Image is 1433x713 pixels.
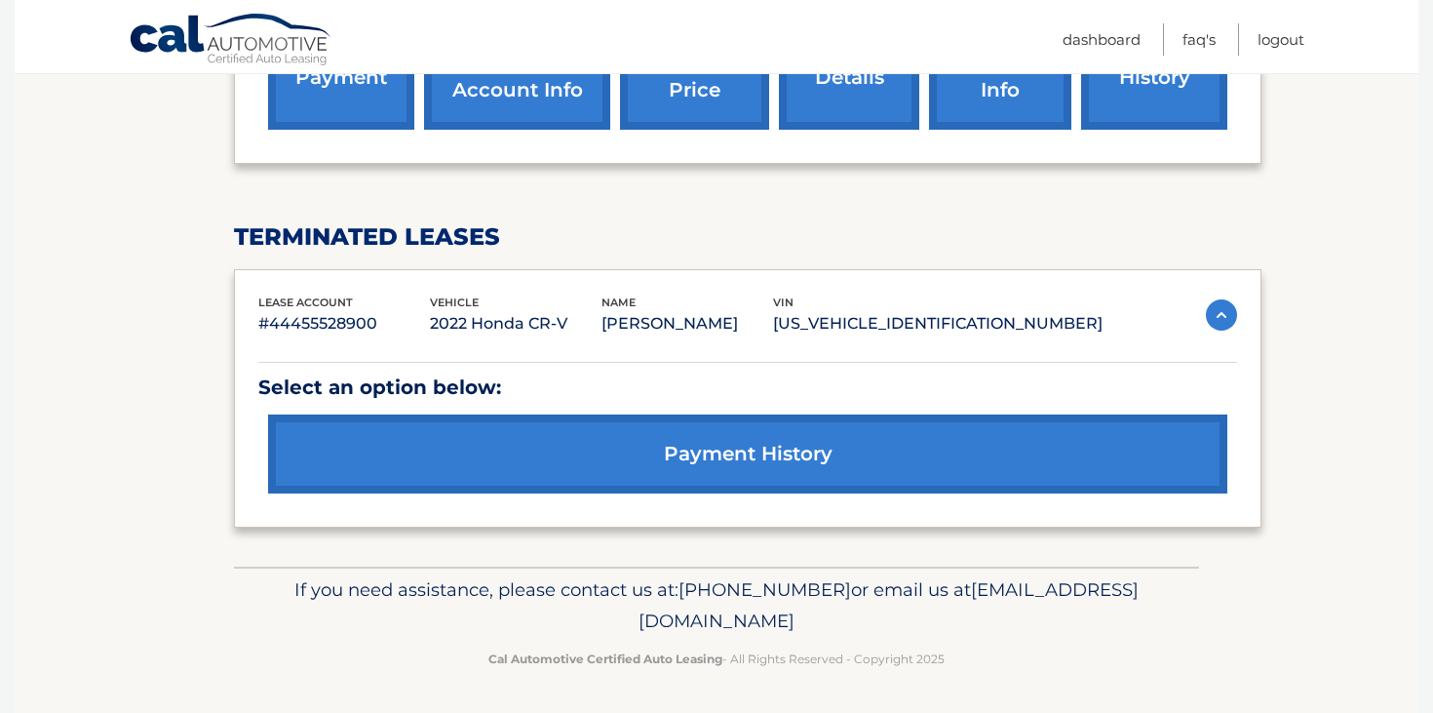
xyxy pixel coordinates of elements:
[1182,23,1216,56] a: FAQ's
[1063,23,1141,56] a: Dashboard
[678,578,851,601] span: [PHONE_NUMBER]
[258,296,353,309] span: lease account
[258,371,1237,405] p: Select an option below:
[234,222,1261,252] h2: terminated leases
[247,574,1186,637] p: If you need assistance, please contact us at: or email us at
[129,13,333,69] a: Cal Automotive
[601,296,636,309] span: name
[773,296,794,309] span: vin
[773,310,1103,337] p: [US_VEHICLE_IDENTIFICATION_NUMBER]
[430,310,601,337] p: 2022 Honda CR-V
[258,310,430,337] p: #44455528900
[1206,299,1237,331] img: accordion-active.svg
[247,649,1186,669] p: - All Rights Reserved - Copyright 2025
[268,415,1227,494] a: payment history
[1258,23,1304,56] a: Logout
[430,296,479,309] span: vehicle
[601,310,773,337] p: [PERSON_NAME]
[488,652,722,666] strong: Cal Automotive Certified Auto Leasing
